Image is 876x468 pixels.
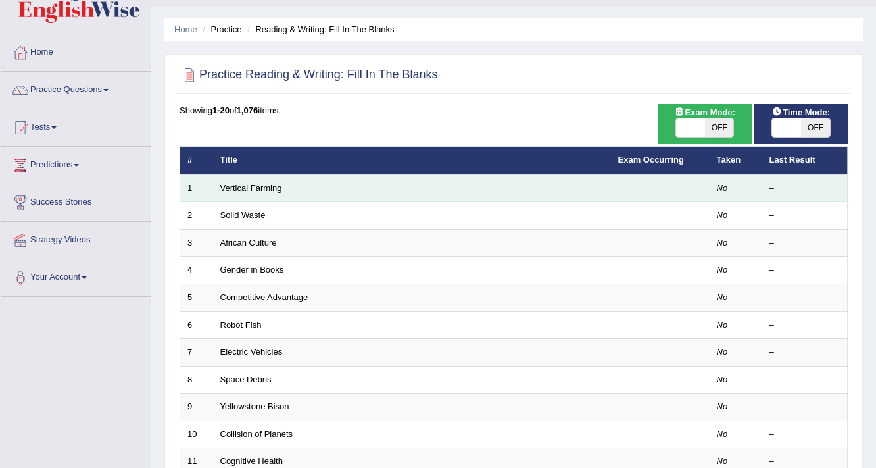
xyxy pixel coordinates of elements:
[769,429,840,441] div: –
[220,265,284,274] a: Gender in Books
[220,183,282,193] a: Vertical Farming
[1,34,151,67] a: Home
[705,118,734,137] span: OFF
[717,320,728,330] em: No
[717,456,728,466] em: No
[769,346,840,359] div: –
[199,23,241,36] li: Practice
[244,23,394,36] li: Reading & Writing: Fill In The Blanks
[801,118,830,137] span: OFF
[180,257,213,284] td: 4
[767,105,835,119] span: Time Mode:
[658,104,752,144] div: Show exams occurring in exams
[769,319,840,332] div: –
[618,155,684,165] a: Exam Occurring
[717,210,728,220] em: No
[717,402,728,411] em: No
[180,339,213,367] td: 7
[1,109,151,142] a: Tests
[180,284,213,312] td: 5
[220,429,293,439] a: Collision of Planets
[220,320,262,330] a: Robot Fish
[220,347,283,357] a: Electric Vehicles
[769,455,840,468] div: –
[180,174,213,202] td: 1
[180,394,213,421] td: 9
[212,105,230,115] b: 1-20
[180,202,213,230] td: 2
[769,374,840,386] div: –
[769,401,840,413] div: –
[717,375,728,384] em: No
[213,147,611,174] th: Title
[769,209,840,222] div: –
[180,65,438,85] h2: Practice Reading & Writing: Fill In The Blanks
[1,184,151,217] a: Success Stories
[237,105,258,115] b: 1,076
[769,292,840,304] div: –
[1,72,151,105] a: Practice Questions
[717,292,728,302] em: No
[180,421,213,448] td: 10
[220,456,283,466] a: Cognitive Health
[220,375,272,384] a: Space Debris
[220,292,308,302] a: Competitive Advantage
[180,311,213,339] td: 6
[717,238,728,247] em: No
[669,105,740,119] span: Exam Mode:
[1,147,151,180] a: Predictions
[220,238,277,247] a: African Culture
[1,222,151,255] a: Strategy Videos
[717,265,728,274] em: No
[769,237,840,249] div: –
[717,347,728,357] em: No
[220,402,289,411] a: Yellowstone Bison
[180,366,213,394] td: 8
[717,429,728,439] em: No
[180,229,213,257] td: 3
[174,24,197,34] a: Home
[1,259,151,292] a: Your Account
[762,147,848,174] th: Last Result
[710,147,762,174] th: Taken
[769,264,840,276] div: –
[180,104,848,117] div: Showing of items.
[717,183,728,193] em: No
[769,182,840,195] div: –
[220,210,266,220] a: Solid Waste
[180,147,213,174] th: #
